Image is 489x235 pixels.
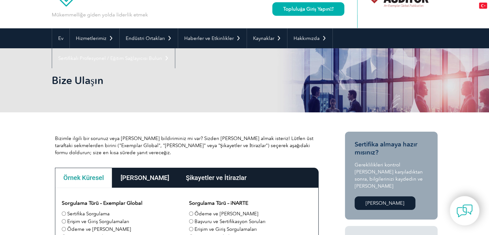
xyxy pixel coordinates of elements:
[287,28,332,48] a: Hakkımızda
[294,35,320,41] font: Hakkımızda
[121,174,169,182] font: [PERSON_NAME]
[58,55,162,61] font: Sertifikalı Profesyonel / Eğitim Sağlayıcısı Bulun
[52,48,175,68] a: Sertifikalı Profesyonel / Eğitim Sağlayıcısı Bulun
[355,196,415,210] a: [PERSON_NAME]
[272,2,344,16] a: Topluluğa Giriş Yapın
[178,28,247,48] a: Haberler ve Etkinlikler
[52,74,104,87] font: Bize Ulaşın
[195,226,257,232] font: Erişim ve Giriş Sorgulamaları
[355,140,417,156] font: Sertifika almaya hazır mısınız?
[366,200,404,206] font: [PERSON_NAME]
[355,162,423,189] font: Gereklilikleri kontrol [PERSON_NAME] karşıladıktan sonra, bilgilerinizi kaydedin ve [PERSON_NAME]
[330,7,333,11] img: open_square.png
[52,12,148,18] font: Mükemmelliğe giden yolda liderlik etmek
[67,219,130,224] font: Erişim ve Giriş Sorgulamaları
[55,136,313,155] font: Bizimle ilgili bir sorunuz veya [PERSON_NAME] bildiriminiz mi var? Sizden [PERSON_NAME] almak ist...
[62,200,142,206] font: Sorgulama Türü – Exemplar Global
[186,174,247,182] font: Şikayetler ve İtirazlar
[120,28,178,48] a: Endüstri Ortakları
[126,35,165,41] font: Endüstri Ortakları
[195,211,258,217] font: Ödeme ve [PERSON_NAME]
[67,226,131,232] font: Ödeme ve [PERSON_NAME]
[52,28,69,48] a: Ev
[253,35,274,41] font: Kaynaklar
[67,211,110,217] font: Sertifika Sorgulama
[479,3,487,9] img: tr
[184,35,234,41] font: Haberler ve Etkinlikler
[63,174,104,182] font: Örnek Küresel
[457,203,473,219] img: contact-chat.png
[58,35,63,41] font: Ev
[76,35,106,41] font: Hizmetlerimiz
[70,28,119,48] a: Hizmetlerimiz
[189,200,248,206] font: Sorgulama Türü – iNARTE
[195,219,266,224] font: Başvuru ve Sertifikasyon Soruları
[283,6,330,12] font: Topluluğa Giriş Yapın
[247,28,287,48] a: Kaynaklar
